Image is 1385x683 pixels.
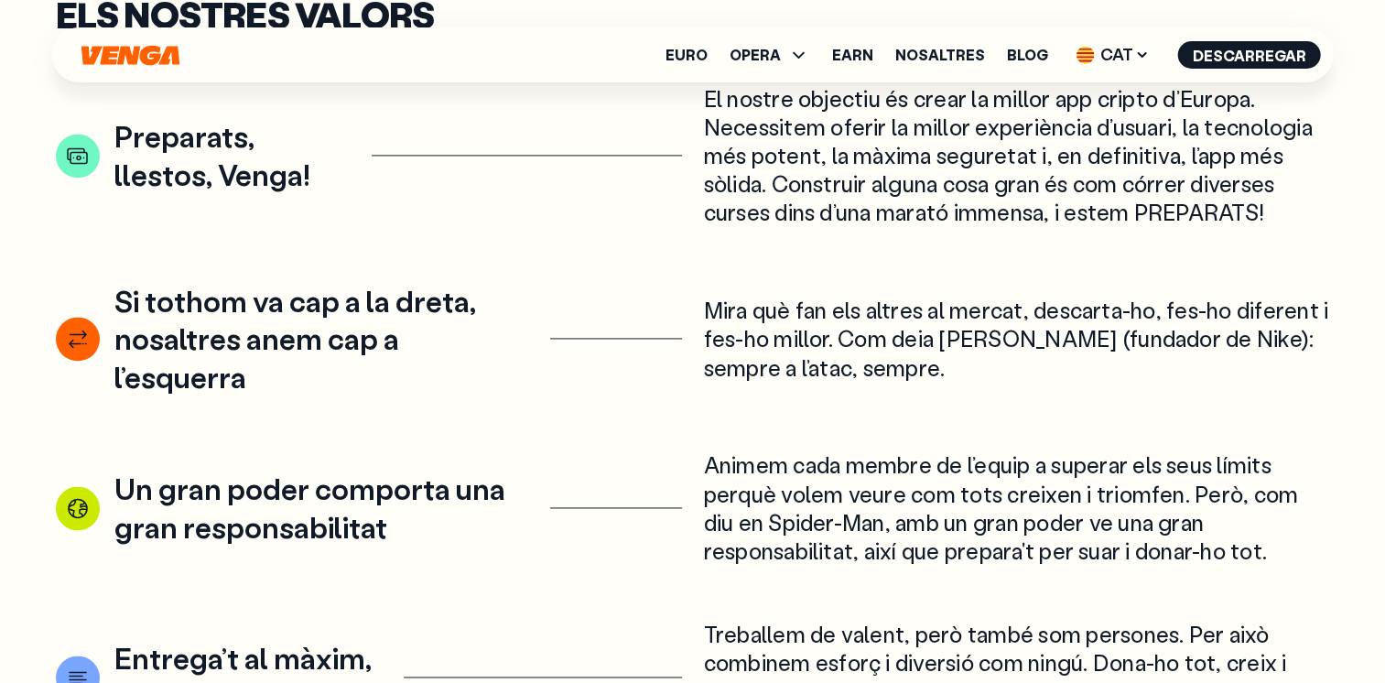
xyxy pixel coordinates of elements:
[704,296,1330,382] div: Mira què fan els altres al mercat, descarta-ho, fes-ho diferent i fes-ho millor. Com deia [PERSON...
[114,117,357,193] div: Preparats, llestos, Venga!
[114,282,536,396] div: Si tothom va cap a la dreta, nosaltres anem cap a l’esquerra
[1070,40,1156,70] span: CAT
[730,48,781,62] span: OPERA
[704,84,1330,227] div: El nostre objectiu és crear la millor app cripto d’Europa. Necessitem oferir la millor experiènci...
[1077,46,1095,64] img: flag-cat
[832,48,873,62] a: Earn
[665,48,708,62] a: Euro
[704,450,1330,565] div: Animem cada membre de l’equip a superar els seus límits perquè volem veure com tots creixen i tri...
[114,470,536,546] div: Un gran poder comporta una gran responsabilitat
[1178,41,1321,69] button: Descarregar
[80,45,182,66] svg: Inici
[730,44,810,66] span: OPERA
[895,48,985,62] a: Nosaltres
[1007,48,1048,62] a: Blog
